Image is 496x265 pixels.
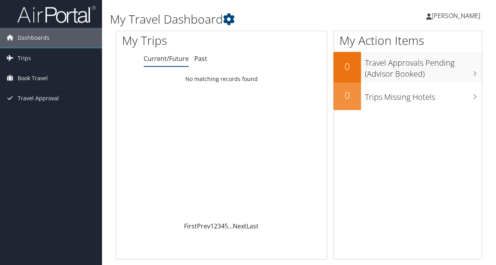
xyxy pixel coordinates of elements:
a: First [184,222,197,230]
a: Past [194,54,207,63]
a: 1 [210,222,214,230]
h2: 0 [334,60,361,73]
a: 3 [217,222,221,230]
span: Dashboards [18,28,49,48]
img: airportal-logo.png [17,5,96,24]
a: 4 [221,222,224,230]
h1: My Travel Dashboard [110,11,362,28]
a: Current/Future [144,54,189,63]
a: 5 [224,222,228,230]
a: Last [246,222,259,230]
a: Next [233,222,246,230]
span: Travel Approval [18,88,59,108]
a: 0Travel Approvals Pending (Advisor Booked) [334,52,482,82]
td: No matching records found [116,72,327,86]
span: [PERSON_NAME] [432,11,480,20]
a: Prev [197,222,210,230]
h3: Trips Missing Hotels [365,88,482,103]
span: Book Travel [18,68,48,88]
a: 0Trips Missing Hotels [334,83,482,110]
span: … [228,222,233,230]
a: 2 [214,222,217,230]
h2: 0 [334,88,361,102]
h1: My Trips [122,32,233,49]
a: [PERSON_NAME] [426,4,488,28]
span: Trips [18,48,31,68]
h3: Travel Approvals Pending (Advisor Booked) [365,53,482,79]
h1: My Action Items [334,32,482,49]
